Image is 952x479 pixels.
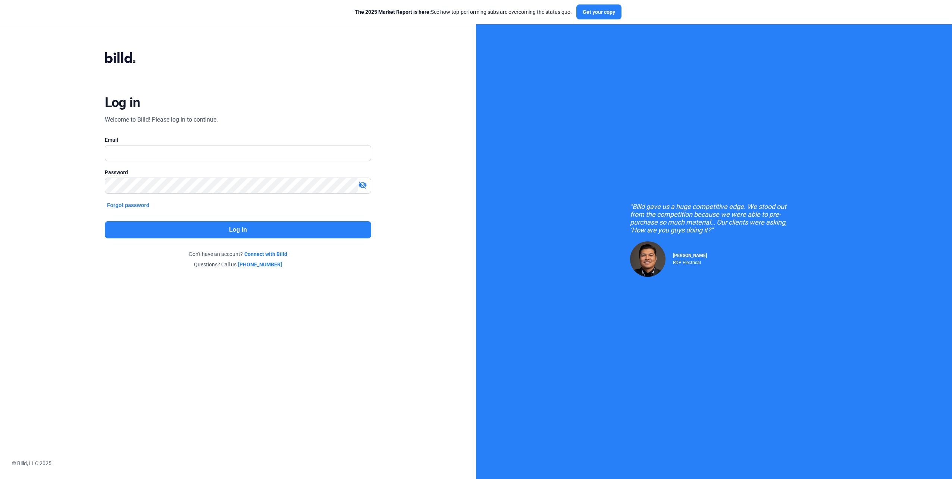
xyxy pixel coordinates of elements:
button: Log in [105,221,372,238]
div: Password [105,169,372,176]
mat-icon: visibility_off [358,181,367,190]
a: [PHONE_NUMBER] [238,261,282,268]
button: Forgot password [105,201,152,209]
div: Questions? Call us [105,261,372,268]
div: Welcome to Billd! Please log in to continue. [105,115,218,124]
div: Don't have an account? [105,250,372,258]
div: See how top-performing subs are overcoming the status quo. [355,8,572,16]
span: [PERSON_NAME] [673,253,707,258]
button: Get your copy [576,4,621,19]
div: Email [105,136,372,144]
div: RDP Electrical [673,258,707,265]
div: Log in [105,94,140,111]
img: Raul Pacheco [630,241,666,277]
a: Connect with Billd [244,250,287,258]
span: The 2025 Market Report is here: [355,9,431,15]
div: "Billd gave us a huge competitive edge. We stood out from the competition because we were able to... [630,203,798,234]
